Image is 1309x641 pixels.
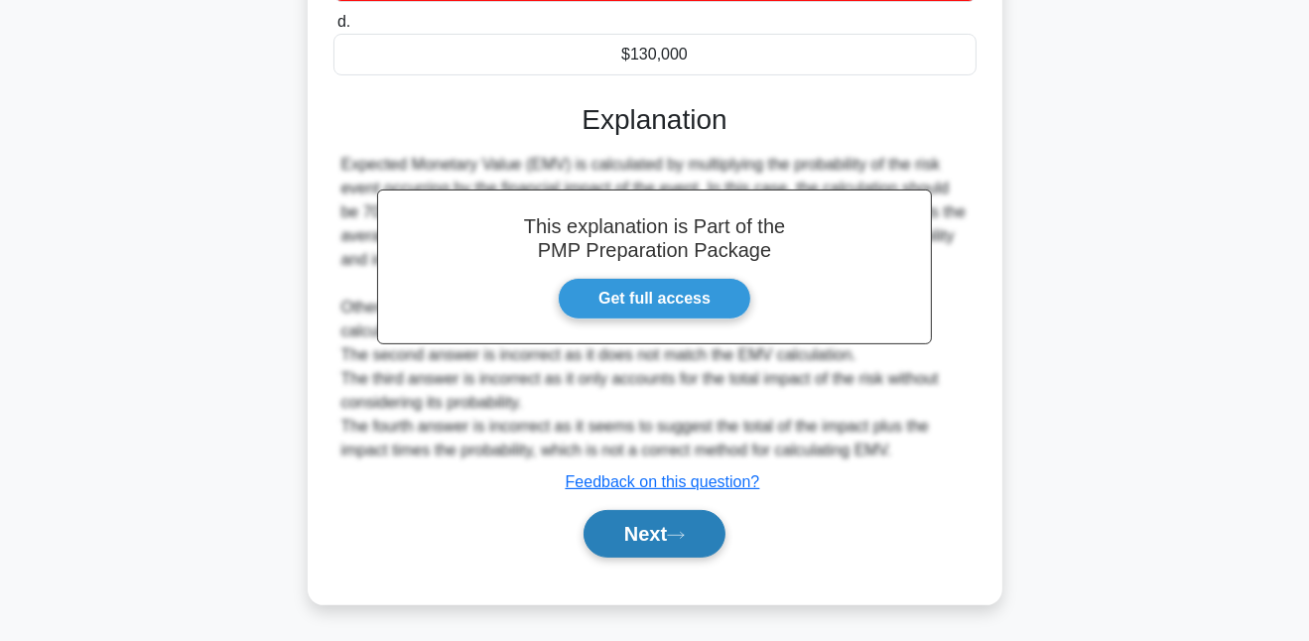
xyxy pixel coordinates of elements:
button: Next [584,510,725,558]
a: Feedback on this question? [566,473,760,490]
span: d. [337,13,350,30]
div: Expected Monetary Value (EMV) is calculated by multiplying the probability of the risk event occu... [341,153,969,462]
a: Get full access [558,278,751,320]
h3: Explanation [345,103,965,137]
div: $130,000 [333,34,977,75]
